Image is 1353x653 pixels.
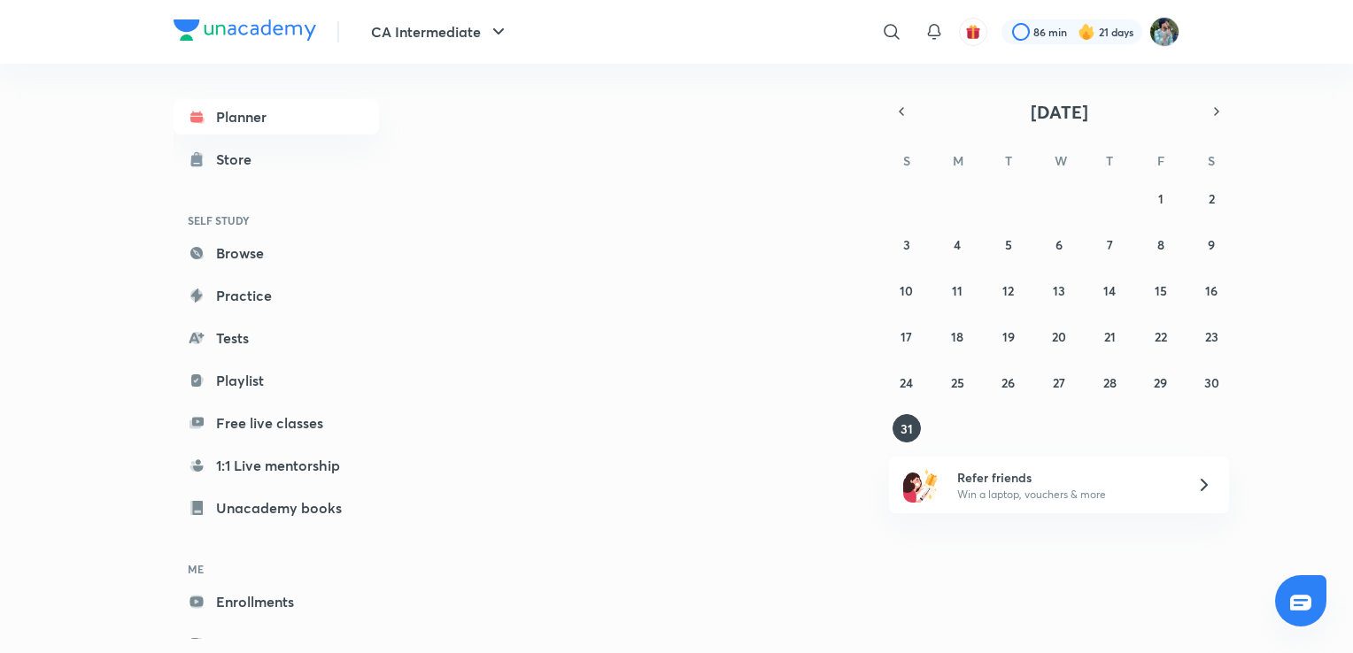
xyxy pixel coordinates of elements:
[216,149,262,170] div: Store
[1197,230,1225,258] button: August 9, 2025
[1209,190,1215,207] abbr: August 2, 2025
[1053,374,1065,391] abbr: August 27, 2025
[1045,368,1073,396] button: August 27, 2025
[1155,328,1167,345] abbr: August 22, 2025
[1205,328,1218,345] abbr: August 23, 2025
[1053,282,1065,299] abbr: August 13, 2025
[1155,282,1167,299] abbr: August 15, 2025
[893,322,921,350] button: August 17, 2025
[1149,17,1179,47] img: Santosh Kumar Thakur
[1005,152,1012,169] abbr: Tuesday
[951,374,964,391] abbr: August 25, 2025
[1045,322,1073,350] button: August 20, 2025
[1005,236,1012,253] abbr: August 5, 2025
[1052,328,1066,345] abbr: August 20, 2025
[943,276,971,304] button: August 11, 2025
[893,368,921,396] button: August 24, 2025
[901,328,912,345] abbr: August 17, 2025
[1157,152,1164,169] abbr: Friday
[1045,230,1073,258] button: August 6, 2025
[893,230,921,258] button: August 3, 2025
[943,322,971,350] button: August 18, 2025
[1002,328,1015,345] abbr: August 19, 2025
[901,420,913,437] abbr: August 31, 2025
[1095,322,1124,350] button: August 21, 2025
[1001,374,1015,391] abbr: August 26, 2025
[1055,152,1067,169] abbr: Wednesday
[174,235,379,271] a: Browse
[174,448,379,483] a: 1:1 Live mentorship
[1147,368,1175,396] button: August 29, 2025
[360,14,520,50] button: CA Intermediate
[1157,236,1164,253] abbr: August 8, 2025
[1095,276,1124,304] button: August 14, 2025
[1147,230,1175,258] button: August 8, 2025
[1002,282,1014,299] abbr: August 12, 2025
[1147,276,1175,304] button: August 15, 2025
[174,320,379,356] a: Tests
[1103,282,1116,299] abbr: August 14, 2025
[1197,322,1225,350] button: August 23, 2025
[914,99,1204,124] button: [DATE]
[1031,100,1088,124] span: [DATE]
[174,19,316,41] img: Company Logo
[1147,184,1175,212] button: August 1, 2025
[174,405,379,441] a: Free live classes
[903,152,910,169] abbr: Sunday
[951,328,963,345] abbr: August 18, 2025
[893,276,921,304] button: August 10, 2025
[1095,368,1124,396] button: August 28, 2025
[174,205,379,235] h6: SELF STUDY
[1078,23,1095,41] img: streak
[903,467,939,503] img: referral
[1055,236,1063,253] abbr: August 6, 2025
[1147,322,1175,350] button: August 22, 2025
[957,487,1175,503] p: Win a laptop, vouchers & more
[1045,276,1073,304] button: August 13, 2025
[952,282,963,299] abbr: August 11, 2025
[174,278,379,313] a: Practice
[994,322,1023,350] button: August 19, 2025
[1103,374,1117,391] abbr: August 28, 2025
[1197,276,1225,304] button: August 16, 2025
[994,276,1023,304] button: August 12, 2025
[1107,236,1113,253] abbr: August 7, 2025
[1104,328,1116,345] abbr: August 21, 2025
[903,236,910,253] abbr: August 3, 2025
[953,152,963,169] abbr: Monday
[957,468,1175,487] h6: Refer friends
[174,490,379,526] a: Unacademy books
[174,554,379,584] h6: ME
[1158,190,1164,207] abbr: August 1, 2025
[900,282,913,299] abbr: August 10, 2025
[943,368,971,396] button: August 25, 2025
[959,18,987,46] button: avatar
[965,24,981,40] img: avatar
[174,363,379,398] a: Playlist
[1154,374,1167,391] abbr: August 29, 2025
[1095,230,1124,258] button: August 7, 2025
[174,19,316,45] a: Company Logo
[893,414,921,442] button: August 31, 2025
[1197,368,1225,396] button: August 30, 2025
[900,374,913,391] abbr: August 24, 2025
[943,230,971,258] button: August 4, 2025
[1205,282,1218,299] abbr: August 16, 2025
[1197,184,1225,212] button: August 2, 2025
[994,230,1023,258] button: August 5, 2025
[954,236,961,253] abbr: August 4, 2025
[1204,374,1219,391] abbr: August 30, 2025
[994,368,1023,396] button: August 26, 2025
[1106,152,1113,169] abbr: Thursday
[174,99,379,134] a: Planner
[1208,152,1215,169] abbr: Saturday
[174,142,379,177] a: Store
[174,584,379,619] a: Enrollments
[1208,236,1215,253] abbr: August 9, 2025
